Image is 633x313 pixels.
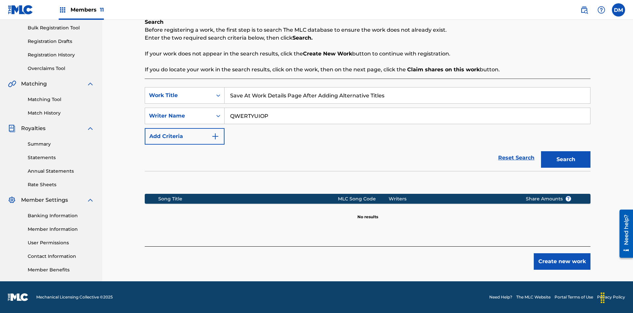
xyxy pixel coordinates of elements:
[28,65,94,72] a: Overclaims Tool
[541,151,590,168] button: Search
[566,196,571,201] span: ?
[71,6,104,14] span: Members
[145,19,164,25] b: Search
[28,168,94,175] a: Annual Statements
[28,24,94,31] a: Bulk Registration Tool
[580,6,588,14] img: search
[59,6,67,14] img: Top Rightsholders
[389,195,516,202] div: Writers
[86,124,94,132] img: expand
[28,96,94,103] a: Matching Tool
[28,253,94,260] a: Contact Information
[86,80,94,88] img: expand
[28,141,94,148] a: Summary
[145,87,590,171] form: Search Form
[595,3,608,17] div: Help
[21,124,45,132] span: Royalties
[526,195,571,202] span: Share Amounts
[615,207,633,261] iframe: Resource Center
[338,195,389,202] div: MLC Song Code
[28,266,94,273] a: Member Benefits
[145,50,590,58] p: If your work does not appear in the search results, click the button to continue with registration.
[555,294,593,300] a: Portal Terms of Use
[534,253,590,270] button: Create new work
[21,80,47,88] span: Matching
[407,66,480,73] strong: Claim shares on this work
[578,3,591,17] a: Public Search
[149,112,208,120] div: Writer Name
[145,26,590,34] p: Before registering a work, the first step is to search The MLC database to ensure the work does n...
[612,3,625,17] div: User Menu
[8,80,16,88] img: Matching
[145,66,590,74] p: If you do locate your work in the search results, click on the work, then on the next page, click...
[28,52,94,58] a: Registration History
[100,7,104,13] span: 11
[516,294,551,300] a: The MLC Website
[149,91,208,99] div: Work Title
[28,38,94,45] a: Registration Drafts
[597,288,608,308] div: Drag
[8,293,28,301] img: logo
[28,154,94,161] a: Statements
[8,5,33,15] img: MLC Logo
[597,6,605,14] img: help
[86,196,94,204] img: expand
[21,196,68,204] span: Member Settings
[600,281,633,313] iframe: Chat Widget
[495,151,538,165] a: Reset Search
[8,196,16,204] img: Member Settings
[158,195,338,202] div: Song Title
[357,206,378,220] p: No results
[28,181,94,188] a: Rate Sheets
[28,226,94,233] a: Member Information
[489,294,512,300] a: Need Help?
[292,35,313,41] strong: Search.
[303,51,352,57] strong: Create New Work
[211,132,219,140] img: 9d2ae6d4665cec9f34b9.svg
[145,128,225,145] button: Add Criteria
[28,212,94,219] a: Banking Information
[145,34,590,42] p: Enter the two required search criteria below, then click
[28,110,94,117] a: Match History
[8,124,16,132] img: Royalties
[36,294,113,300] span: Mechanical Licensing Collective © 2025
[597,294,625,300] a: Privacy Policy
[28,239,94,246] a: User Permissions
